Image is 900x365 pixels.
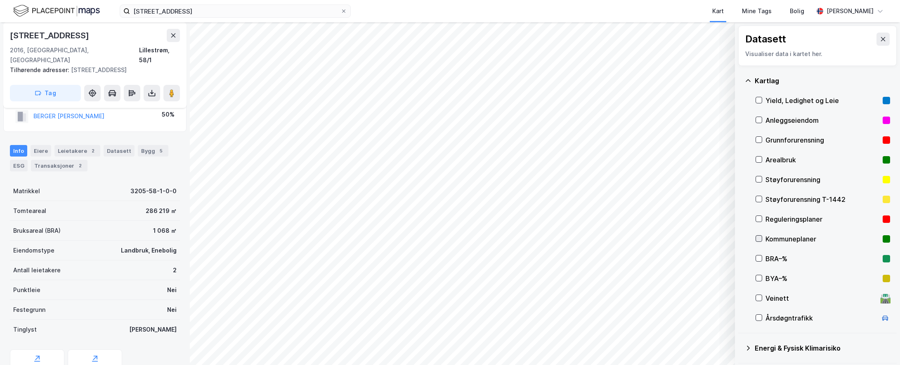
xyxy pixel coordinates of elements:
[31,145,51,157] div: Eiere
[742,6,772,16] div: Mine Tags
[765,194,879,204] div: Støyforurensning T-1442
[745,33,786,46] div: Datasett
[765,96,879,105] div: Yield, Ledighet og Leie
[765,313,877,323] div: Årsdøgntrafikk
[146,206,177,216] div: 286 219 ㎡
[130,186,177,196] div: 3205-58-1-0-0
[104,145,135,157] div: Datasett
[13,285,40,295] div: Punktleie
[765,135,879,145] div: Grunnforurensning
[173,265,177,275] div: 2
[157,147,165,155] div: 5
[10,145,27,157] div: Info
[13,325,37,335] div: Tinglyst
[13,4,100,18] img: logo.f888ab2527a4732fd821a326f86c7f29.svg
[859,325,900,365] div: Kontrollprogram for chat
[13,186,40,196] div: Matrikkel
[765,175,879,185] div: Støyforurensning
[765,293,877,303] div: Veinett
[31,160,87,171] div: Transaksjoner
[765,254,879,264] div: BRA–%
[130,5,340,17] input: Søk på adresse, matrikkel, gårdeiere, leietakere eller personer
[13,206,46,216] div: Tomteareal
[755,343,890,353] div: Energi & Fysisk Klimarisiko
[167,305,177,315] div: Nei
[13,265,61,275] div: Antall leietakere
[765,155,879,165] div: Arealbruk
[129,325,177,335] div: [PERSON_NAME]
[139,45,180,65] div: Lillestrøm, 58/1
[54,145,100,157] div: Leietakere
[10,66,71,73] span: Tilhørende adresser:
[167,285,177,295] div: Nei
[755,76,890,86] div: Kartlag
[10,160,28,171] div: ESG
[745,49,890,59] div: Visualiser data i kartet her.
[765,214,879,224] div: Reguleringsplaner
[880,293,891,304] div: 🛣️
[13,226,61,236] div: Bruksareal (BRA)
[138,145,168,157] div: Bygg
[10,65,173,75] div: [STREET_ADDRESS]
[712,6,724,16] div: Kart
[10,85,81,101] button: Tag
[10,29,91,42] div: [STREET_ADDRESS]
[827,6,874,16] div: [PERSON_NAME]
[10,45,139,65] div: 2016, [GEOGRAPHIC_DATA], [GEOGRAPHIC_DATA]
[162,110,175,119] div: 50%
[76,161,84,170] div: 2
[765,115,879,125] div: Anleggseiendom
[765,234,879,244] div: Kommuneplaner
[89,147,97,155] div: 2
[765,274,879,283] div: BYA–%
[153,226,177,236] div: 1 068 ㎡
[859,325,900,365] iframe: Chat Widget
[13,305,45,315] div: Festegrunn
[121,246,177,255] div: Landbruk, Enebolig
[790,6,804,16] div: Bolig
[13,246,54,255] div: Eiendomstype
